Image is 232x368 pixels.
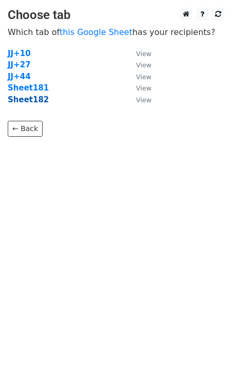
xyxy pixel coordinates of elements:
[8,83,49,93] a: Sheet181
[8,27,224,38] p: Which tab of has your recipients?
[126,72,151,81] a: View
[8,95,49,104] a: Sheet182
[8,72,31,81] a: JJ+44
[136,96,151,104] small: View
[60,27,132,37] a: this Google Sheet
[126,95,151,104] a: View
[136,50,151,58] small: View
[126,60,151,69] a: View
[8,121,43,137] a: ← Back
[8,49,31,58] a: JJ+10
[126,49,151,58] a: View
[136,73,151,81] small: View
[8,60,31,69] a: JJ+27
[126,83,151,93] a: View
[8,8,224,23] h3: Choose tab
[136,61,151,69] small: View
[136,84,151,92] small: View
